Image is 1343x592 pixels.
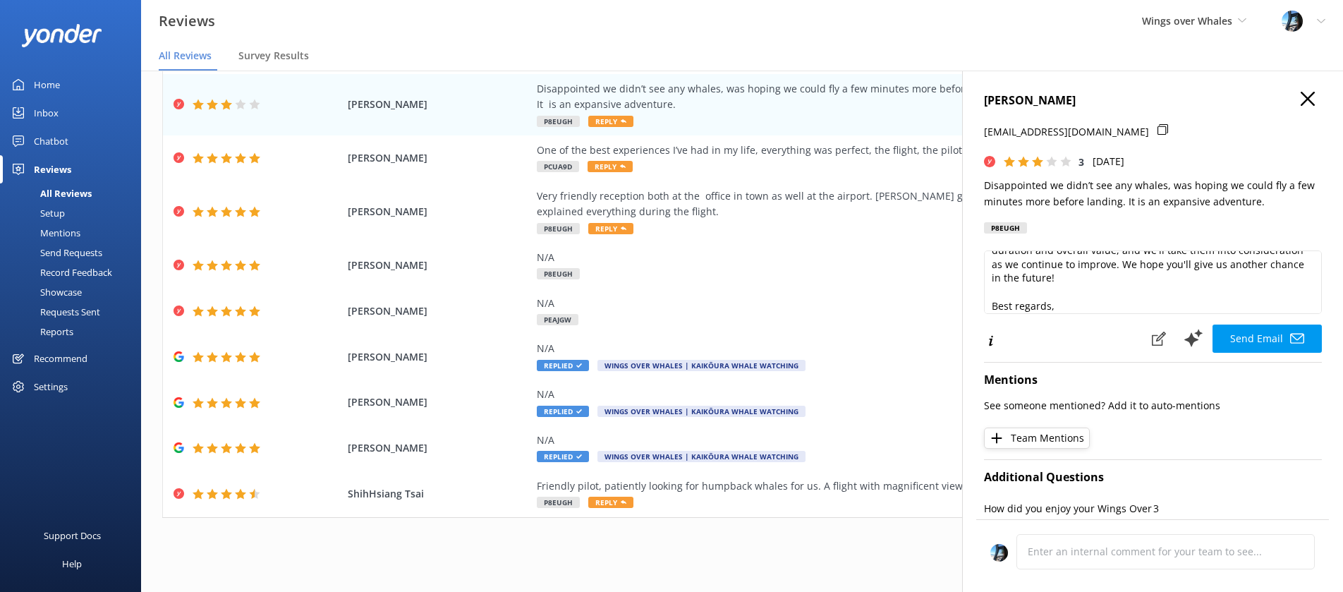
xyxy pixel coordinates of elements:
[348,150,529,166] span: [PERSON_NAME]
[348,303,529,319] span: [PERSON_NAME]
[1213,325,1322,353] button: Send Email
[1301,92,1315,107] button: Close
[8,223,141,243] a: Mentions
[537,161,579,172] span: PCUA9D
[984,428,1090,449] button: Team Mentions
[34,71,60,99] div: Home
[1093,154,1124,169] p: [DATE]
[34,99,59,127] div: Inbox
[537,81,1179,113] div: Disappointed we didn’t see any whales, was hoping we could fly a few minutes more before landing....
[537,341,1179,356] div: N/A
[537,433,1179,448] div: N/A
[537,268,580,279] span: P8EUGH
[348,440,529,456] span: [PERSON_NAME]
[984,250,1322,314] textarea: Hi [PERSON_NAME], Thank you for sharing your feedback. We're sorry you didn't spot any whales dur...
[8,322,141,342] a: Reports
[537,143,1179,158] div: One of the best experiences I’ve had in my life, everything was perfect, the flight, the pilot, t...
[990,544,1008,562] img: 145-1635463833.jpg
[597,406,806,417] span: Wings Over Whales | Kaikōura Whale Watching
[159,49,212,63] span: All Reviews
[1282,11,1303,32] img: 145-1635463833.jpg
[537,188,1179,220] div: Very friendly reception both at the office in town as well at the airport. [PERSON_NAME] gave a g...
[984,222,1027,234] div: P8EUGH
[537,406,589,417] span: Replied
[537,296,1179,311] div: N/A
[8,302,141,322] a: Requests Sent
[537,497,580,508] span: P8EUGH
[588,223,633,234] span: Reply
[21,24,102,47] img: yonder-white-logo.png
[537,314,578,325] span: PEAJGW
[537,250,1179,265] div: N/A
[34,373,68,401] div: Settings
[348,394,529,410] span: [PERSON_NAME]
[537,116,580,127] span: P8EUGH
[537,451,589,462] span: Replied
[597,451,806,462] span: Wings Over Whales | Kaikōura Whale Watching
[984,501,1153,533] p: How did you enjoy your Wings Over Whales experience?
[597,360,806,371] span: Wings Over Whales | Kaikōura Whale Watching
[8,282,82,302] div: Showcase
[1142,14,1232,28] span: Wings over Whales
[8,183,92,203] div: All Reviews
[984,469,1322,487] h4: Additional Questions
[537,478,1179,494] div: Friendly pilot, patiently looking for humpback whales for us. A flight with magnificent views of ...
[8,322,73,342] div: Reports
[8,262,112,282] div: Record Feedback
[159,10,215,32] h3: Reviews
[984,92,1322,110] h4: [PERSON_NAME]
[984,178,1322,210] p: Disappointed we didn’t see any whales, was hoping we could fly a few minutes more before landing....
[8,223,80,243] div: Mentions
[588,116,633,127] span: Reply
[348,349,529,365] span: [PERSON_NAME]
[348,486,529,502] span: ShihHsiang Tsai
[537,223,580,234] span: P8EUGH
[348,258,529,273] span: [PERSON_NAME]
[8,203,141,223] a: Setup
[8,243,102,262] div: Send Requests
[8,302,100,322] div: Requests Sent
[8,243,141,262] a: Send Requests
[984,124,1149,140] p: [EMAIL_ADDRESS][DOMAIN_NAME]
[8,282,141,302] a: Showcase
[1078,155,1084,169] span: 3
[588,497,633,508] span: Reply
[8,203,65,223] div: Setup
[34,127,68,155] div: Chatbot
[62,550,82,578] div: Help
[537,360,589,371] span: Replied
[34,344,87,373] div: Recommend
[348,204,529,219] span: [PERSON_NAME]
[8,262,141,282] a: Record Feedback
[1153,501,1323,517] p: 3
[44,521,101,550] div: Support Docs
[8,183,141,203] a: All Reviews
[238,49,309,63] span: Survey Results
[984,398,1322,413] p: See someone mentioned? Add it to auto-mentions
[588,161,633,172] span: Reply
[984,371,1322,389] h4: Mentions
[537,387,1179,402] div: N/A
[34,155,71,183] div: Reviews
[348,97,529,112] span: [PERSON_NAME]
